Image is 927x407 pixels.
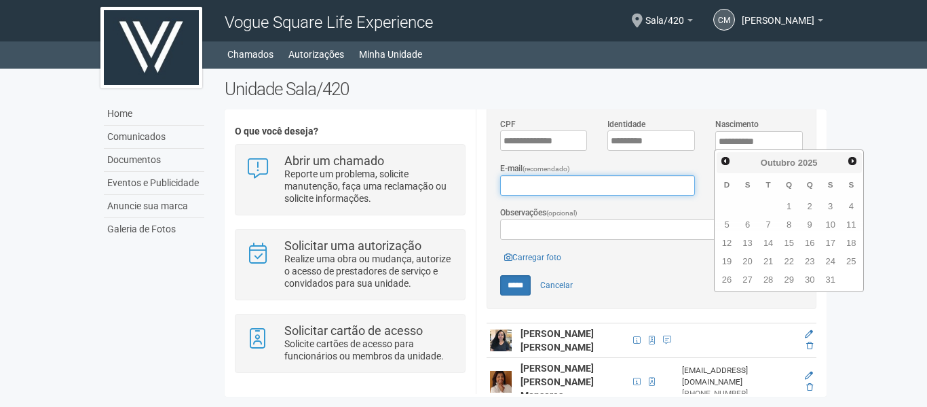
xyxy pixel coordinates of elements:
[720,156,731,166] span: Anterior
[717,271,737,288] a: 26
[718,154,734,169] a: Anterior
[759,216,778,233] a: 7
[717,234,737,251] a: 12
[284,338,455,362] p: Solicite cartões de acesso para funcionários ou membros da unidade.
[500,118,516,130] label: CPF
[284,323,423,338] strong: Solicitar cartão de acesso
[284,253,455,289] p: Realize uma obra ou mudança, autorize o acesso de prestadores de serviço e convidados para sua un...
[761,158,795,168] span: Outubro
[820,216,840,233] a: 10
[820,234,840,251] a: 17
[742,17,823,28] a: [PERSON_NAME]
[284,154,384,168] strong: Abrir um chamado
[717,253,737,270] a: 19
[500,207,578,219] label: Observações
[738,216,757,233] a: 6
[828,180,833,189] span: Sexta
[288,45,344,64] a: Autorizações
[820,271,840,288] a: 31
[779,234,799,251] a: 15
[104,103,204,126] a: Home
[800,271,820,288] a: 30
[500,250,565,265] a: Carregar foto
[682,365,796,388] div: [EMAIL_ADDRESS][DOMAIN_NAME]
[800,216,820,233] a: 9
[246,325,454,362] a: Solicitar cartão de acesso Solicite cartões de acesso para funcionários ou membros da unidade.
[713,9,735,31] a: CM
[533,275,580,296] a: Cancelar
[546,209,578,217] span: (opcional)
[738,271,757,288] a: 27
[820,198,840,215] a: 3
[100,7,202,88] img: logo.jpg
[786,180,792,189] span: Quarta
[225,79,827,99] h2: Unidade Sala/420
[806,383,813,392] a: Excluir membro
[779,271,799,288] a: 29
[682,388,796,400] div: [PHONE_NUMBER]
[523,165,570,173] span: (recomendado)
[800,253,820,270] a: 23
[779,198,799,215] a: 1
[798,158,818,168] span: 2025
[847,156,858,166] span: Próximo
[745,180,751,189] span: Segunda
[844,154,860,169] a: Próximo
[521,363,594,401] strong: [PERSON_NAME] [PERSON_NAME] Monsores
[490,330,512,351] img: user.png
[490,371,512,393] img: user.png
[227,45,273,64] a: Chamados
[800,234,820,251] a: 16
[841,198,861,215] a: 4
[104,218,204,241] a: Galeria de Fotos
[807,180,813,189] span: Quinta
[104,149,204,172] a: Documentos
[738,253,757,270] a: 20
[500,162,570,175] label: E-mail
[779,216,799,233] a: 8
[805,371,813,381] a: Editar membro
[104,172,204,195] a: Eventos e Publicidade
[235,126,465,137] h4: O que você deseja?
[717,216,737,233] a: 5
[841,234,861,251] a: 18
[521,328,594,353] strong: [PERSON_NAME] [PERSON_NAME]
[724,180,730,189] span: Domingo
[284,168,455,205] p: Reporte um problema, solicite manutenção, faça uma reclamação ou solicite informações.
[246,240,454,289] a: Solicitar uma autorização Realize uma obra ou mudança, autorize o acesso de prestadores de serviç...
[759,271,778,288] a: 28
[284,238,421,253] strong: Solicitar uma autorização
[841,216,861,233] a: 11
[779,253,799,270] a: 22
[766,180,771,189] span: Terça
[225,13,433,32] span: Vogue Square Life Experience
[246,155,454,205] a: Abrir um chamado Reporte um problema, solicite manutenção, faça uma reclamação ou solicite inform...
[806,341,813,351] a: Excluir membro
[104,126,204,149] a: Comunicados
[645,2,684,26] span: Sala/420
[800,198,820,215] a: 2
[715,118,759,130] label: Nascimento
[104,195,204,218] a: Anuncie sua marca
[759,234,778,251] a: 14
[805,330,813,339] a: Editar membro
[607,118,645,130] label: Identidade
[848,180,854,189] span: Sábado
[645,17,693,28] a: Sala/420
[759,253,778,270] a: 21
[841,253,861,270] a: 25
[738,234,757,251] a: 13
[820,253,840,270] a: 24
[359,45,422,64] a: Minha Unidade
[742,2,814,26] span: Cirlene Miranda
